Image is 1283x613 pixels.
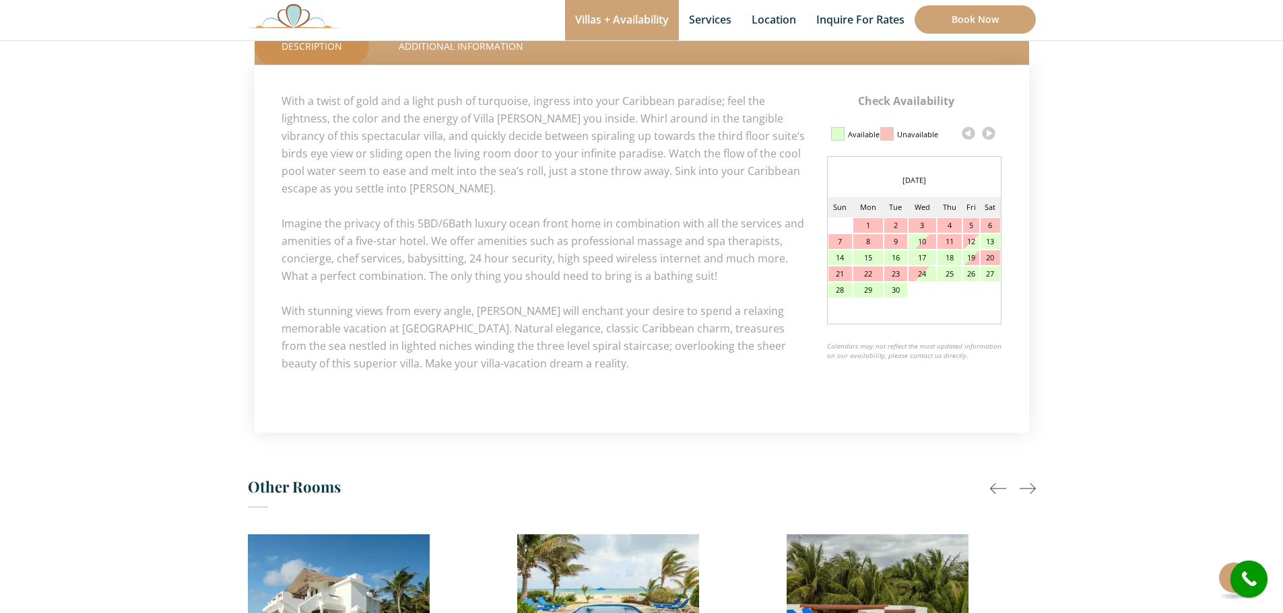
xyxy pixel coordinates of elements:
div: 28 [828,283,853,297]
div: 21 [828,266,853,281]
div: 26 [963,266,979,281]
div: 2 [884,218,907,233]
div: 15 [853,250,882,265]
div: 13 [981,234,999,249]
td: Fri [962,197,980,217]
div: 16 [884,250,907,265]
div: 18 [937,250,962,265]
div: [DATE] [828,170,1001,190]
div: 27 [981,266,999,281]
p: Imagine the privacy of this 5BD/6Bath luxury ocean front home in combination with all the service... [282,215,1002,285]
p: With a twist of gold and a light push of turquoise, ingress into your Caribbean paradise; feel th... [282,92,1002,197]
div: Unavailable [897,123,938,146]
div: 23 [884,266,907,281]
div: 4 [937,218,962,233]
div: 10 [909,234,936,249]
div: 8 [853,234,882,249]
div: 12 [963,234,979,249]
div: 14 [828,250,853,265]
div: 5 [963,218,979,233]
img: Awesome Logo [248,3,339,28]
div: 3 [909,218,936,233]
td: Sat [980,197,1000,217]
div: 1 [853,218,882,233]
div: 20 [981,250,999,265]
td: Tue [884,197,908,217]
div: 17 [909,250,936,265]
i: call [1234,564,1264,594]
div: 6 [981,218,999,233]
div: 22 [853,266,882,281]
div: 11 [937,234,962,249]
h3: Other Rooms [248,473,1036,507]
td: Thu [937,197,962,217]
div: 7 [828,234,853,249]
td: Wed [908,197,937,217]
div: 24 [909,266,936,281]
div: Available [848,123,880,146]
div: 25 [937,266,962,281]
td: Mon [853,197,883,217]
div: 29 [853,283,882,297]
div: 30 [884,283,907,297]
div: 19 [963,250,979,265]
p: With stunning views from every angle, [PERSON_NAME] will enchant your desire to spend a relaxing ... [282,302,1002,372]
a: Description [255,28,369,65]
td: Sun [828,197,853,217]
a: Book Now [915,5,1036,34]
a: call [1230,561,1268,598]
a: Additional Information [372,28,550,65]
div: 9 [884,234,907,249]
